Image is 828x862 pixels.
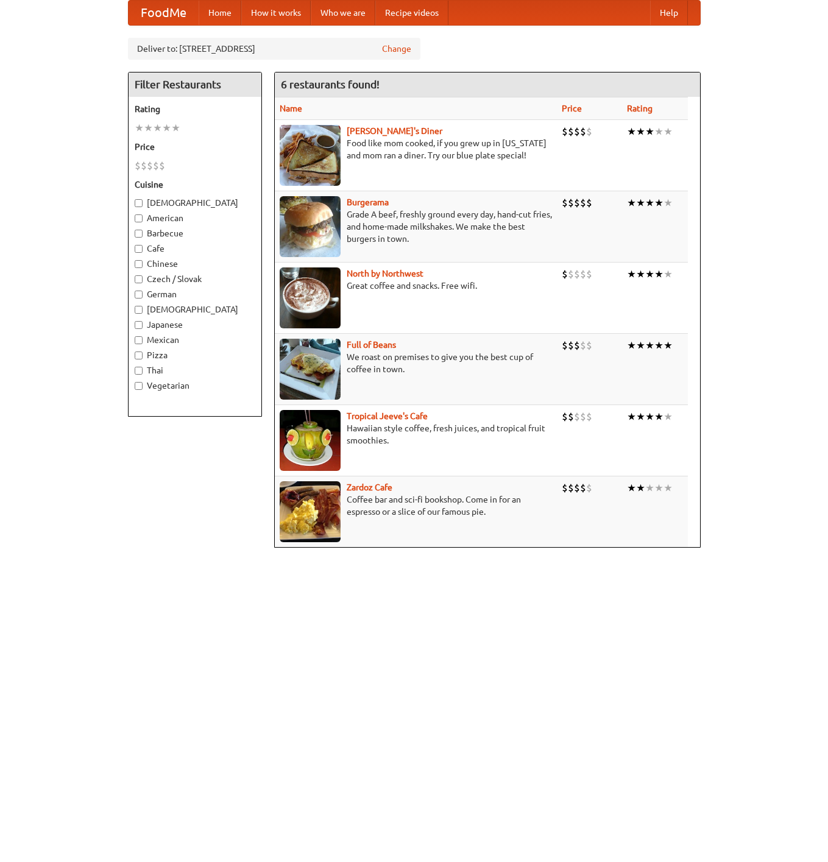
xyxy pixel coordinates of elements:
[568,339,574,352] li: $
[568,125,574,138] li: $
[627,196,636,210] li: ★
[645,267,654,281] li: ★
[568,196,574,210] li: $
[562,339,568,352] li: $
[135,367,143,375] input: Thai
[347,269,423,278] b: North by Northwest
[375,1,448,25] a: Recipe videos
[135,242,255,255] label: Cafe
[627,125,636,138] li: ★
[568,267,574,281] li: $
[281,79,380,90] ng-pluralize: 6 restaurants found!
[645,339,654,352] li: ★
[280,351,552,375] p: We roast on premises to give you the best cup of coffee in town.
[654,410,663,423] li: ★
[135,306,143,314] input: [DEMOGRAPHIC_DATA]
[636,196,645,210] li: ★
[135,214,143,222] input: American
[645,125,654,138] li: ★
[135,230,143,238] input: Barbecue
[147,159,153,172] li: $
[574,267,580,281] li: $
[580,267,586,281] li: $
[347,411,428,421] a: Tropical Jeeve's Cafe
[580,196,586,210] li: $
[135,303,255,316] label: [DEMOGRAPHIC_DATA]
[562,410,568,423] li: $
[280,493,552,518] p: Coffee bar and sci-fi bookshop. Come in for an espresso or a slice of our famous pie.
[654,339,663,352] li: ★
[141,159,147,172] li: $
[135,212,255,224] label: American
[645,481,654,495] li: ★
[347,482,392,492] a: Zardoz Cafe
[663,196,673,210] li: ★
[586,410,592,423] li: $
[129,72,261,97] h4: Filter Restaurants
[650,1,688,25] a: Help
[144,121,153,135] li: ★
[663,481,673,495] li: ★
[568,410,574,423] li: $
[135,288,255,300] label: German
[280,481,341,542] img: zardoz.jpg
[135,199,143,207] input: [DEMOGRAPHIC_DATA]
[135,382,143,390] input: Vegetarian
[568,481,574,495] li: $
[135,273,255,285] label: Czech / Slovak
[382,43,411,55] a: Change
[586,267,592,281] li: $
[347,126,442,136] a: [PERSON_NAME]'s Diner
[654,125,663,138] li: ★
[162,121,171,135] li: ★
[159,159,165,172] li: $
[347,197,389,207] b: Burgerama
[627,267,636,281] li: ★
[654,267,663,281] li: ★
[153,121,162,135] li: ★
[654,481,663,495] li: ★
[574,410,580,423] li: $
[645,410,654,423] li: ★
[280,137,552,161] p: Food like mom cooked, if you grew up in [US_STATE] and mom ran a diner. Try our blue plate special!
[562,481,568,495] li: $
[663,267,673,281] li: ★
[586,481,592,495] li: $
[580,125,586,138] li: $
[135,121,144,135] li: ★
[636,267,645,281] li: ★
[199,1,241,25] a: Home
[347,340,396,350] b: Full of Beans
[627,104,653,113] a: Rating
[280,339,341,400] img: beans.jpg
[636,481,645,495] li: ★
[135,321,143,329] input: Japanese
[580,339,586,352] li: $
[135,352,143,359] input: Pizza
[636,125,645,138] li: ★
[280,422,552,447] p: Hawaiian style coffee, fresh juices, and tropical fruit smoothies.
[311,1,375,25] a: Who we are
[135,380,255,392] label: Vegetarian
[627,481,636,495] li: ★
[280,104,302,113] a: Name
[574,196,580,210] li: $
[135,260,143,268] input: Chinese
[280,267,341,328] img: north.jpg
[586,125,592,138] li: $
[135,197,255,209] label: [DEMOGRAPHIC_DATA]
[135,364,255,376] label: Thai
[135,103,255,115] h5: Rating
[562,104,582,113] a: Price
[135,336,143,344] input: Mexican
[280,410,341,471] img: jeeves.jpg
[171,121,180,135] li: ★
[580,481,586,495] li: $
[135,258,255,270] label: Chinese
[586,196,592,210] li: $
[627,339,636,352] li: ★
[280,125,341,186] img: sallys.jpg
[580,410,586,423] li: $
